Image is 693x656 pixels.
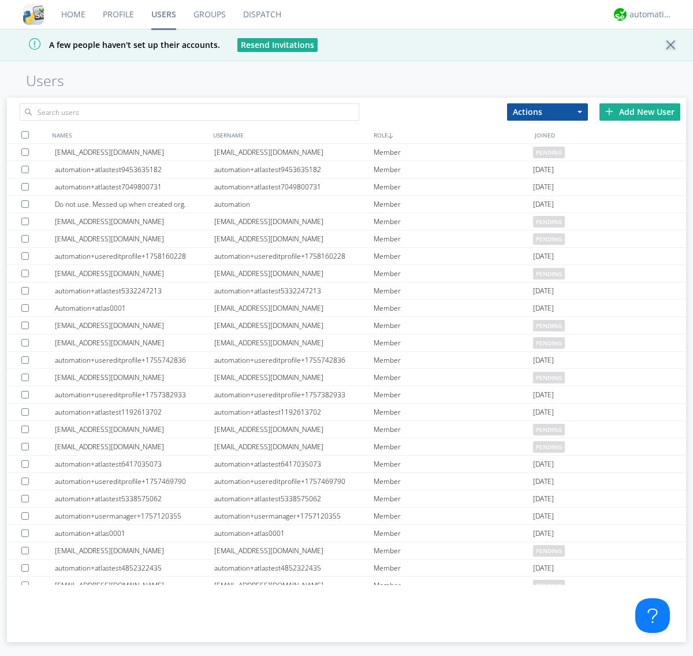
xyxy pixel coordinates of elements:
[23,4,44,25] img: cddb5a64eb264b2086981ab96f4c1ba7
[214,508,374,524] div: automation+usermanager+1757120355
[55,230,214,247] div: [EMAIL_ADDRESS][DOMAIN_NAME]
[7,525,686,542] a: automation+atlas0001automation+atlas0001Member[DATE]
[7,369,686,386] a: [EMAIL_ADDRESS][DOMAIN_NAME][EMAIL_ADDRESS][DOMAIN_NAME]Memberpending
[7,265,686,282] a: [EMAIL_ADDRESS][DOMAIN_NAME][EMAIL_ADDRESS][DOMAIN_NAME]Memberpending
[55,473,214,490] div: automation+usereditprofile+1757469790
[374,317,533,334] div: Member
[533,320,565,331] span: pending
[7,490,686,508] a: automation+atlastest5338575062automation+atlastest5338575062Member[DATE]
[374,248,533,264] div: Member
[7,334,686,352] a: [EMAIL_ADDRESS][DOMAIN_NAME][EMAIL_ADDRESS][DOMAIN_NAME]Memberpending
[533,560,554,577] span: [DATE]
[214,352,374,368] div: automation+usereditprofile+1755742836
[214,317,374,334] div: [EMAIL_ADDRESS][DOMAIN_NAME]
[374,161,533,178] div: Member
[55,421,214,438] div: [EMAIL_ADDRESS][DOMAIN_NAME]
[214,473,374,490] div: automation+usereditprofile+1757469790
[533,424,565,435] span: pending
[7,300,686,317] a: Automation+atlas0001[EMAIL_ADDRESS][DOMAIN_NAME]Member[DATE]
[507,103,588,121] button: Actions
[7,456,686,473] a: automation+atlastest6417035073automation+atlastest6417035073Member[DATE]
[374,144,533,161] div: Member
[9,39,220,50] span: A few people haven't set up their accounts.
[7,317,686,334] a: [EMAIL_ADDRESS][DOMAIN_NAME][EMAIL_ADDRESS][DOMAIN_NAME]Memberpending
[374,282,533,299] div: Member
[533,473,554,490] span: [DATE]
[214,369,374,386] div: [EMAIL_ADDRESS][DOMAIN_NAME]
[214,577,374,594] div: [EMAIL_ADDRESS][DOMAIN_NAME]
[210,126,371,143] div: USERNAME
[374,525,533,542] div: Member
[374,508,533,524] div: Member
[533,300,554,317] span: [DATE]
[374,369,533,386] div: Member
[374,456,533,472] div: Member
[374,421,533,438] div: Member
[374,300,533,316] div: Member
[214,438,374,455] div: [EMAIL_ADDRESS][DOMAIN_NAME]
[533,196,554,213] span: [DATE]
[533,268,565,279] span: pending
[214,161,374,178] div: automation+atlastest9453635182
[7,473,686,490] a: automation+usereditprofile+1757469790automation+usereditprofile+1757469790Member[DATE]
[533,178,554,196] span: [DATE]
[533,147,565,158] span: pending
[371,126,532,143] div: ROLE
[605,107,613,115] img: plus.svg
[7,178,686,196] a: automation+atlastest7049800731automation+atlastest7049800731Member[DATE]
[214,300,374,316] div: [EMAIL_ADDRESS][DOMAIN_NAME]
[533,404,554,421] span: [DATE]
[7,161,686,178] a: automation+atlastest9453635182automation+atlastest9453635182Member[DATE]
[374,178,533,195] div: Member
[55,248,214,264] div: automation+usereditprofile+1758160228
[55,560,214,576] div: automation+atlastest4852322435
[55,265,214,282] div: [EMAIL_ADDRESS][DOMAIN_NAME]
[374,438,533,455] div: Member
[533,580,565,591] span: pending
[55,490,214,507] div: automation+atlastest5338575062
[533,456,554,473] span: [DATE]
[7,542,686,560] a: [EMAIL_ADDRESS][DOMAIN_NAME][EMAIL_ADDRESS][DOMAIN_NAME]Memberpending
[214,421,374,438] div: [EMAIL_ADDRESS][DOMAIN_NAME]
[533,490,554,508] span: [DATE]
[7,508,686,525] a: automation+usermanager+1757120355automation+usermanager+1757120355Member[DATE]
[49,126,210,143] div: NAMES
[374,213,533,230] div: Member
[533,386,554,404] span: [DATE]
[533,282,554,300] span: [DATE]
[214,404,374,420] div: automation+atlastest1192613702
[55,178,214,195] div: automation+atlastest7049800731
[7,560,686,577] a: automation+atlastest4852322435automation+atlastest4852322435Member[DATE]
[214,265,374,282] div: [EMAIL_ADDRESS][DOMAIN_NAME]
[55,334,214,351] div: [EMAIL_ADDRESS][DOMAIN_NAME]
[214,196,374,213] div: automation
[214,144,374,161] div: [EMAIL_ADDRESS][DOMAIN_NAME]
[214,248,374,264] div: automation+usereditprofile+1758160228
[55,577,214,594] div: [EMAIL_ADDRESS][DOMAIN_NAME]
[55,386,214,403] div: automation+usereditprofile+1757382933
[214,525,374,542] div: automation+atlas0001
[55,508,214,524] div: automation+usermanager+1757120355
[374,542,533,559] div: Member
[55,161,214,178] div: automation+atlastest9453635182
[7,144,686,161] a: [EMAIL_ADDRESS][DOMAIN_NAME][EMAIL_ADDRESS][DOMAIN_NAME]Memberpending
[614,8,627,21] img: d2d01cd9b4174d08988066c6d424eccd
[533,372,565,383] span: pending
[7,404,686,421] a: automation+atlastest1192613702automation+atlastest1192613702Member[DATE]
[533,248,554,265] span: [DATE]
[237,38,318,52] button: Resend Invitations
[55,369,214,386] div: [EMAIL_ADDRESS][DOMAIN_NAME]
[533,545,565,557] span: pending
[7,421,686,438] a: [EMAIL_ADDRESS][DOMAIN_NAME][EMAIL_ADDRESS][DOMAIN_NAME]Memberpending
[55,542,214,559] div: [EMAIL_ADDRESS][DOMAIN_NAME]
[55,196,214,213] div: Do not use. Messed up when created org.
[7,230,686,248] a: [EMAIL_ADDRESS][DOMAIN_NAME][EMAIL_ADDRESS][DOMAIN_NAME]Memberpending
[55,282,214,299] div: automation+atlastest5332247213
[533,352,554,369] span: [DATE]
[533,525,554,542] span: [DATE]
[374,577,533,594] div: Member
[214,213,374,230] div: [EMAIL_ADDRESS][DOMAIN_NAME]
[7,352,686,369] a: automation+usereditprofile+1755742836automation+usereditprofile+1755742836Member[DATE]
[374,196,533,213] div: Member
[374,386,533,403] div: Member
